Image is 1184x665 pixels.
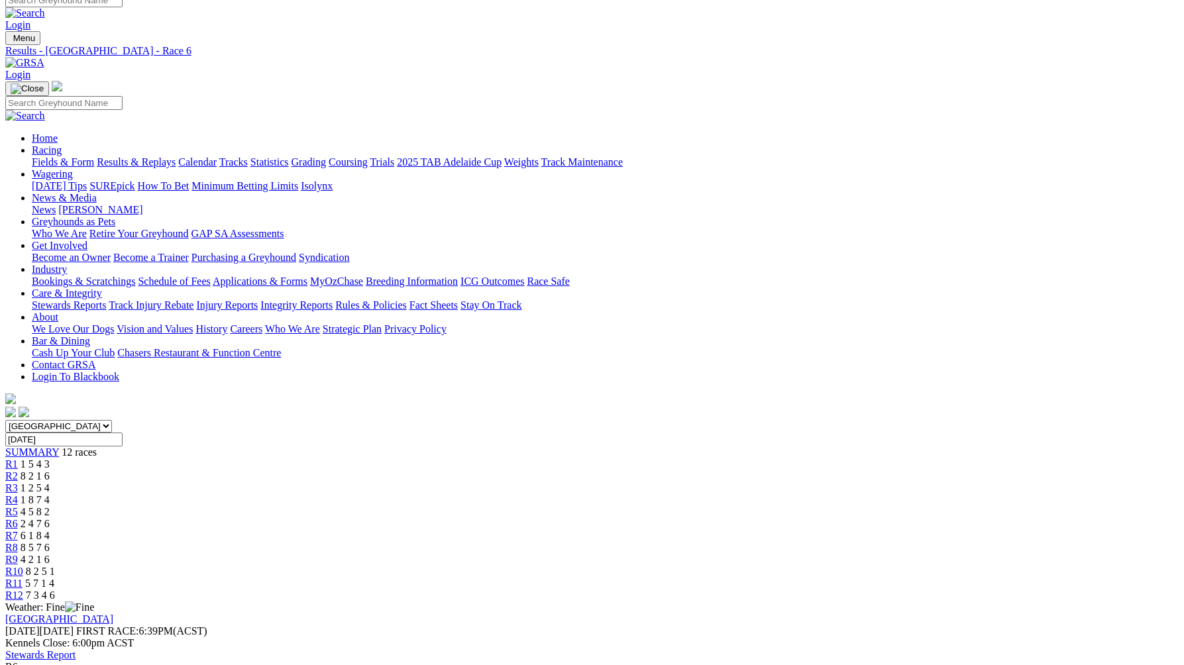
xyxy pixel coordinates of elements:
[89,228,189,239] a: Retire Your Greyhound
[32,204,56,215] a: News
[370,156,394,168] a: Trials
[21,482,50,493] span: 1 2 5 4
[335,299,407,311] a: Rules & Policies
[5,69,30,80] a: Login
[58,204,142,215] a: [PERSON_NAME]
[21,542,50,553] span: 8 5 7 6
[89,180,135,191] a: SUREpick
[21,458,50,470] span: 1 5 4 3
[191,228,284,239] a: GAP SA Assessments
[299,252,349,263] a: Syndication
[32,347,1179,359] div: Bar & Dining
[5,625,40,637] span: [DATE]
[265,323,320,334] a: Who We Are
[5,530,18,541] a: R7
[32,156,94,168] a: Fields & Form
[5,470,18,482] a: R2
[32,180,1179,192] div: Wagering
[32,204,1179,216] div: News & Media
[5,81,49,96] button: Toggle navigation
[409,299,458,311] a: Fact Sheets
[32,144,62,156] a: Racing
[5,482,18,493] a: R3
[21,494,50,505] span: 1 8 7 4
[21,554,50,565] span: 4 2 1 6
[301,180,333,191] a: Isolynx
[32,323,114,334] a: We Love Our Dogs
[292,156,326,168] a: Grading
[5,578,23,589] span: R11
[26,589,55,601] span: 7 3 4 6
[5,601,94,613] span: Weather: Fine
[32,132,58,144] a: Home
[397,156,502,168] a: 2025 TAB Adelaide Cup
[21,530,50,541] span: 6 1 8 4
[5,446,59,458] a: SUMMARY
[5,649,76,660] a: Stewards Report
[32,240,87,251] a: Get Involved
[260,299,333,311] a: Integrity Reports
[5,506,18,517] span: R5
[32,228,87,239] a: Who We Are
[109,299,193,311] a: Track Injury Rebate
[32,168,73,179] a: Wagering
[117,347,281,358] a: Chasers Restaurant & Function Centre
[5,7,45,19] img: Search
[191,252,296,263] a: Purchasing a Greyhound
[5,96,123,110] input: Search
[5,458,18,470] a: R1
[52,81,62,91] img: logo-grsa-white.png
[32,264,67,275] a: Industry
[5,625,74,637] span: [DATE]
[32,252,1179,264] div: Get Involved
[32,216,115,227] a: Greyhounds as Pets
[460,299,521,311] a: Stay On Track
[117,323,193,334] a: Vision and Values
[32,347,115,358] a: Cash Up Your Club
[504,156,539,168] a: Weights
[5,566,23,577] span: R10
[5,407,16,417] img: facebook.svg
[5,589,23,601] a: R12
[76,625,207,637] span: 6:39PM(ACST)
[138,180,189,191] a: How To Bet
[32,180,87,191] a: [DATE] Tips
[32,299,1179,311] div: Care & Integrity
[5,554,18,565] span: R9
[310,276,363,287] a: MyOzChase
[32,228,1179,240] div: Greyhounds as Pets
[527,276,569,287] a: Race Safe
[5,518,18,529] a: R6
[113,252,189,263] a: Become a Trainer
[32,192,97,203] a: News & Media
[460,276,524,287] a: ICG Outcomes
[32,287,102,299] a: Care & Integrity
[11,83,44,94] img: Close
[76,625,138,637] span: FIRST RACE:
[26,566,55,577] span: 8 2 5 1
[21,518,50,529] span: 2 4 7 6
[21,506,50,517] span: 4 5 8 2
[5,494,18,505] span: R4
[25,578,54,589] span: 5 7 1 4
[366,276,458,287] a: Breeding Information
[196,299,258,311] a: Injury Reports
[32,252,111,263] a: Become an Owner
[195,323,227,334] a: History
[5,45,1179,57] a: Results - [GEOGRAPHIC_DATA] - Race 6
[13,33,35,43] span: Menu
[32,323,1179,335] div: About
[178,156,217,168] a: Calendar
[219,156,248,168] a: Tracks
[32,311,58,323] a: About
[230,323,262,334] a: Careers
[5,542,18,553] a: R8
